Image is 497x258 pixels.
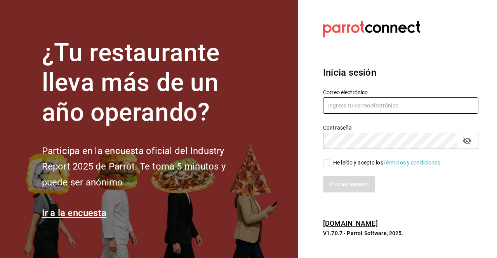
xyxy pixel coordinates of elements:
[333,159,442,167] div: He leído y acepto los
[323,66,478,80] h3: Inicia sesión
[42,38,252,127] h1: ¿Tu restaurante lleva más de un año operando?
[323,229,478,237] p: V1.70.7 - Parrot Software, 2025.
[42,208,107,218] a: Ir a la encuesta
[383,159,442,166] a: Términos y condiciones.
[323,125,478,130] label: Contraseña
[323,219,378,227] a: [DOMAIN_NAME]
[42,143,252,190] h2: Participa en la encuesta oficial del Industry Report 2025 de Parrot. Te toma 5 minutos y puede se...
[461,134,474,147] button: passwordField
[323,90,478,95] label: Correo electrónico
[323,97,478,114] input: Ingresa tu correo electrónico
